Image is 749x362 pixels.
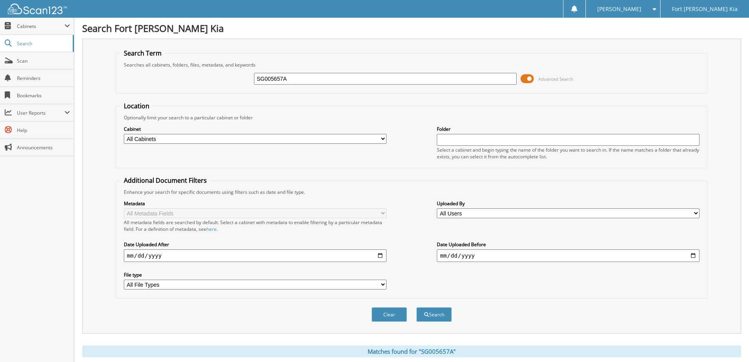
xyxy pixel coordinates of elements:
[437,200,699,207] label: Uploaded By
[124,200,386,207] label: Metadata
[538,76,573,82] span: Advanced Search
[82,22,741,35] h1: Search Fort [PERSON_NAME] Kia
[17,75,70,82] span: Reminders
[120,189,703,195] div: Enhance your search for specific documents using filters such as date and file type.
[17,144,70,151] span: Announcements
[120,176,211,185] legend: Additional Document Filters
[120,49,166,58] legend: Search Term
[17,23,64,30] span: Cabinets
[437,241,699,248] label: Date Uploaded Before
[124,271,386,278] label: File type
[82,345,741,357] div: Matches found for "SG005657A"
[120,102,153,110] legend: Location
[120,114,703,121] div: Optionally limit your search to a particular cabinet or folder
[124,241,386,248] label: Date Uploaded After
[124,219,386,232] div: All metadata fields are searched by default. Select a cabinet with metadata to enable filtering b...
[120,61,703,68] div: Searches all cabinets, folders, files, metadata, and keywords
[8,4,67,14] img: scan123-logo-white.svg
[124,126,386,132] label: Cabinet
[437,249,699,262] input: end
[372,307,407,322] button: Clear
[124,249,386,262] input: start
[597,7,641,11] span: [PERSON_NAME]
[17,40,69,47] span: Search
[17,127,70,134] span: Help
[437,147,699,160] div: Select a cabinet and begin typing the name of the folder you want to search in. If the name match...
[17,92,70,99] span: Bookmarks
[206,226,217,232] a: here
[17,58,70,64] span: Scan
[416,307,452,322] button: Search
[17,110,64,116] span: User Reports
[437,126,699,132] label: Folder
[672,7,738,11] span: Fort [PERSON_NAME] Kia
